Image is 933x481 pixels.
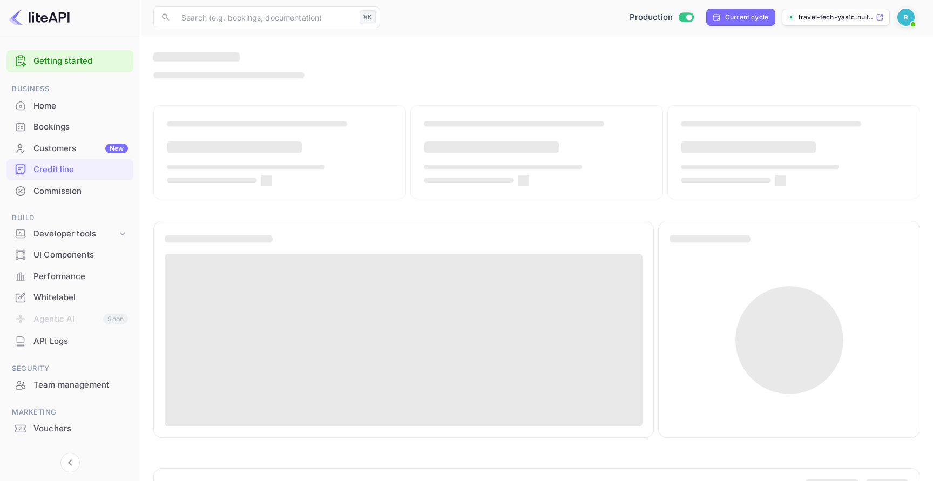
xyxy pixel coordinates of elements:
a: Performance [6,266,133,286]
p: travel-tech-yas1c.nuit... [799,12,874,22]
div: New [105,144,128,153]
div: API Logs [33,335,128,348]
input: Search (e.g. bookings, documentation) [175,6,355,28]
div: Customers [33,143,128,155]
div: Commission [33,185,128,198]
a: API Logs [6,331,133,351]
div: Developer tools [33,228,117,240]
div: Vouchers [6,418,133,439]
span: Build [6,212,133,224]
div: Performance [6,266,133,287]
a: Whitelabel [6,287,133,307]
a: Bookings [6,117,133,137]
span: Production [630,11,673,24]
div: UI Components [33,249,128,261]
button: Collapse navigation [60,453,80,472]
span: Marketing [6,407,133,418]
a: Credit line [6,159,133,179]
img: LiteAPI logo [9,9,70,26]
div: Commission [6,181,133,202]
div: Home [6,96,133,117]
img: Revolut [897,9,915,26]
a: CustomersNew [6,138,133,158]
div: Home [33,100,128,112]
span: Security [6,363,133,375]
div: Vouchers [33,423,128,435]
div: Switch to Sandbox mode [625,11,698,24]
a: Getting started [33,55,128,67]
div: Whitelabel [33,292,128,304]
a: UI Components [6,245,133,265]
div: Team management [33,379,128,391]
a: Home [6,96,133,116]
div: Bookings [6,117,133,138]
div: Click to change billing cycle [706,9,775,26]
div: UI Components [6,245,133,266]
div: Credit line [33,164,128,176]
div: ⌘K [360,10,376,24]
div: API Logs [6,331,133,352]
div: Bookings [33,121,128,133]
div: Whitelabel [6,287,133,308]
div: CustomersNew [6,138,133,159]
span: Business [6,83,133,95]
a: Commission [6,181,133,201]
div: Current cycle [725,12,768,22]
div: Performance [33,270,128,283]
div: Credit line [6,159,133,180]
a: Vouchers [6,418,133,438]
div: Getting started [6,50,133,72]
div: Team management [6,375,133,396]
a: Team management [6,375,133,395]
div: Developer tools [6,225,133,243]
